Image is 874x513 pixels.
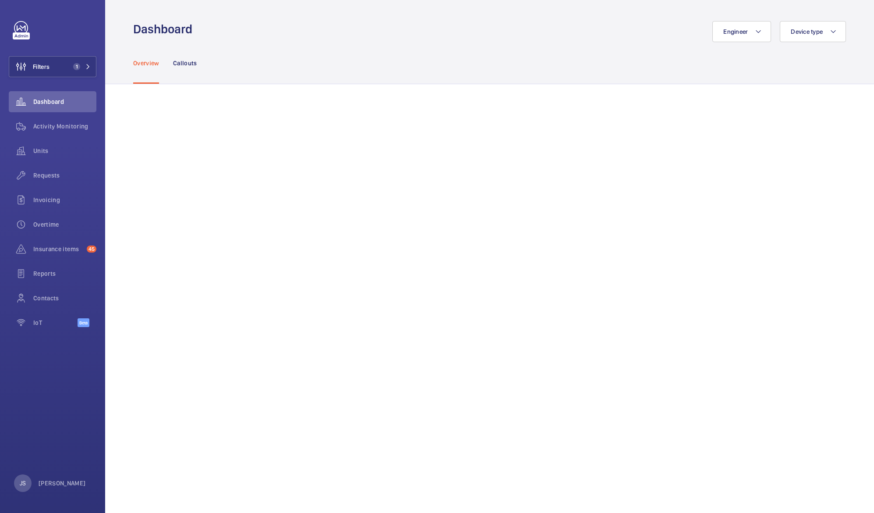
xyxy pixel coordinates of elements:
button: Filters1 [9,56,96,77]
span: Device type [791,28,823,35]
span: 1 [73,63,80,70]
span: Beta [78,318,89,327]
p: Overview [133,59,159,68]
span: Invoicing [33,196,96,204]
button: Engineer [712,21,771,42]
span: IoT [33,318,78,327]
p: Callouts [173,59,197,68]
span: Dashboard [33,97,96,106]
span: Filters [33,62,50,71]
span: Overtime [33,220,96,229]
span: Engineer [723,28,748,35]
span: Contacts [33,294,96,303]
p: [PERSON_NAME] [39,479,86,488]
p: JS [20,479,26,488]
button: Device type [780,21,846,42]
span: Requests [33,171,96,180]
span: Activity Monitoring [33,122,96,131]
h1: Dashboard [133,21,198,37]
span: Reports [33,269,96,278]
span: Insurance items [33,245,83,253]
span: 45 [87,246,96,253]
span: Units [33,146,96,155]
